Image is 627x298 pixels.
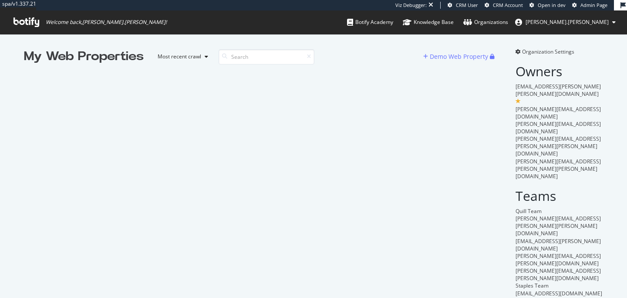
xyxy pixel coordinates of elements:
span: [PERSON_NAME][EMAIL_ADDRESS][DOMAIN_NAME] [516,120,601,135]
a: Admin Page [572,2,607,9]
h2: Teams [516,189,603,203]
div: My Web Properties [24,48,144,65]
div: Knowledge Base [403,18,454,27]
span: CRM Account [493,2,523,8]
span: Admin Page [580,2,607,8]
div: Viz Debugger: [395,2,427,9]
span: [EMAIL_ADDRESS][DOMAIN_NAME] [516,290,602,297]
a: CRM User [448,2,478,9]
button: [PERSON_NAME].[PERSON_NAME] [508,15,623,29]
a: Botify Academy [347,10,393,34]
a: CRM Account [485,2,523,9]
button: Demo Web Property [423,50,490,64]
span: [EMAIL_ADDRESS][PERSON_NAME][PERSON_NAME][DOMAIN_NAME] [516,83,601,98]
span: [EMAIL_ADDRESS][PERSON_NAME][DOMAIN_NAME] [516,237,601,252]
div: Botify Academy [347,18,393,27]
input: Search [219,49,314,64]
a: Knowledge Base [403,10,454,34]
h2: Owners [516,64,603,78]
a: Demo Web Property [423,53,490,60]
span: Organization Settings [522,48,574,55]
a: Organizations [463,10,508,34]
span: [PERSON_NAME][EMAIL_ADDRESS][PERSON_NAME][DOMAIN_NAME] [516,252,601,267]
div: Staples Team [516,282,603,289]
span: Welcome back, [PERSON_NAME].[PERSON_NAME] ! [46,19,167,26]
span: Open in dev [538,2,566,8]
span: [PERSON_NAME][EMAIL_ADDRESS][DOMAIN_NAME] [516,105,601,120]
span: CRM User [456,2,478,8]
div: Most recent crawl [158,54,201,59]
button: Most recent crawl [151,50,212,64]
span: [PERSON_NAME][EMAIL_ADDRESS][PERSON_NAME][PERSON_NAME][DOMAIN_NAME] [516,158,601,180]
span: [PERSON_NAME][EMAIL_ADDRESS][PERSON_NAME][PERSON_NAME][DOMAIN_NAME] [516,215,601,237]
div: Demo Web Property [430,52,488,61]
span: [PERSON_NAME][EMAIL_ADDRESS][PERSON_NAME][PERSON_NAME][DOMAIN_NAME] [516,135,601,157]
div: Organizations [463,18,508,27]
a: Open in dev [529,2,566,9]
div: Quill Team [516,207,603,215]
span: [PERSON_NAME][EMAIL_ADDRESS][PERSON_NAME][DOMAIN_NAME] [516,267,601,282]
span: joe.mcdonald [526,18,609,26]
